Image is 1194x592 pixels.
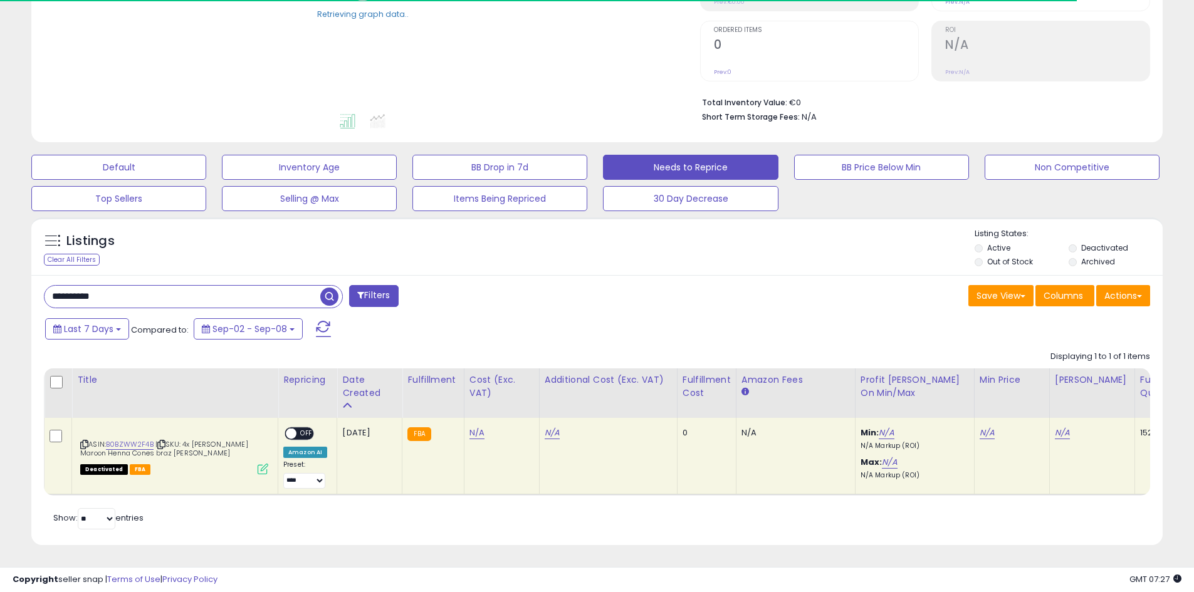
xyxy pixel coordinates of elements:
[702,112,800,122] b: Short Term Storage Fees:
[861,427,879,439] b: Min:
[1055,427,1070,439] a: N/A
[1055,373,1129,387] div: [PERSON_NAME]
[1050,351,1150,363] div: Displaying 1 to 1 of 1 items
[349,285,398,307] button: Filters
[222,186,397,211] button: Selling @ Max
[317,8,409,19] div: Retrieving graph data..
[412,155,587,180] button: BB Drop in 7d
[80,439,248,458] span: | SKU: 4x [PERSON_NAME] Maroon Henna Cones braz [PERSON_NAME]
[283,460,327,489] div: Preset:
[131,324,189,336] span: Compared to:
[741,387,749,398] small: Amazon Fees.
[603,186,778,211] button: 30 Day Decrease
[13,574,217,586] div: seller snap | |
[741,373,850,387] div: Amazon Fees
[1081,256,1115,267] label: Archived
[879,427,894,439] a: N/A
[407,427,431,441] small: FBA
[1035,285,1094,306] button: Columns
[987,242,1010,253] label: Active
[1129,573,1181,585] span: 2025-09-16 07:27 GMT
[985,155,1160,180] button: Non Competitive
[44,254,100,266] div: Clear All Filters
[945,27,1149,34] span: ROI
[66,232,115,250] h5: Listings
[130,464,151,475] span: FBA
[283,373,332,387] div: Repricing
[714,27,918,34] span: Ordered Items
[980,427,995,439] a: N/A
[53,512,144,524] span: Show: entries
[741,427,846,439] div: N/A
[407,373,458,387] div: Fulfillment
[714,68,731,76] small: Prev: 0
[80,464,128,475] span: All listings that are unavailable for purchase on Amazon for any reason other than out-of-stock
[1044,289,1083,302] span: Columns
[861,456,882,468] b: Max:
[702,94,1141,109] li: €0
[802,111,817,123] span: N/A
[683,373,731,400] div: Fulfillment Cost
[342,373,397,400] div: Date Created
[469,373,534,400] div: Cost (Exc. VAT)
[412,186,587,211] button: Items Being Repriced
[106,439,154,450] a: B0BZWW2F4B
[882,456,897,469] a: N/A
[987,256,1033,267] label: Out of Stock
[702,97,787,108] b: Total Inventory Value:
[162,573,217,585] a: Privacy Policy
[45,318,129,340] button: Last 7 Days
[80,427,268,473] div: ASIN:
[1140,427,1179,439] div: 152
[77,373,273,387] div: Title
[194,318,303,340] button: Sep-02 - Sep-08
[1140,373,1183,400] div: Fulfillable Quantity
[855,368,974,418] th: The percentage added to the cost of goods (COGS) that forms the calculator for Min & Max prices.
[683,427,726,439] div: 0
[945,38,1149,55] h2: N/A
[861,471,965,480] p: N/A Markup (ROI)
[107,573,160,585] a: Terms of Use
[342,427,392,439] div: [DATE]
[469,427,484,439] a: N/A
[31,186,206,211] button: Top Sellers
[1096,285,1150,306] button: Actions
[545,427,560,439] a: N/A
[296,428,317,439] span: OFF
[31,155,206,180] button: Default
[794,155,969,180] button: BB Price Below Min
[13,573,58,585] strong: Copyright
[968,285,1034,306] button: Save View
[861,373,969,400] div: Profit [PERSON_NAME] on Min/Max
[980,373,1044,387] div: Min Price
[861,442,965,450] p: N/A Markup (ROI)
[1081,242,1128,253] label: Deactivated
[603,155,778,180] button: Needs to Reprice
[545,373,672,387] div: Additional Cost (Exc. VAT)
[283,447,327,458] div: Amazon AI
[945,68,970,76] small: Prev: N/A
[212,323,287,335] span: Sep-02 - Sep-08
[714,38,918,55] h2: 0
[975,228,1163,240] p: Listing States:
[64,323,113,335] span: Last 7 Days
[222,155,397,180] button: Inventory Age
